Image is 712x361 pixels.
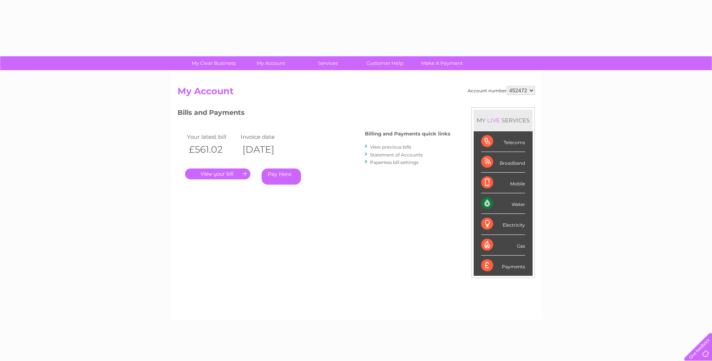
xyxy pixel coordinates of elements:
[411,56,473,70] a: Make A Payment
[370,144,411,150] a: View previous bills
[481,173,525,193] div: Mobile
[297,56,359,70] a: Services
[468,86,535,95] div: Account number
[185,168,250,179] a: .
[481,256,525,276] div: Payments
[178,107,450,120] h3: Bills and Payments
[185,132,239,142] td: Your latest bill
[481,214,525,235] div: Electricity
[354,56,416,70] a: Customer Help
[370,152,423,158] a: Statement of Accounts
[474,110,533,131] div: MY SERVICES
[481,193,525,214] div: Water
[239,132,293,142] td: Invoice date
[185,142,239,157] th: £561.02
[481,131,525,152] div: Telecoms
[262,168,301,185] a: Pay Here
[183,56,245,70] a: My Clear Business
[365,131,450,137] h4: Billing and Payments quick links
[178,86,535,100] h2: My Account
[481,235,525,256] div: Gas
[481,152,525,173] div: Broadband
[239,142,293,157] th: [DATE]
[370,159,418,165] a: Paperless bill settings
[486,117,501,124] div: LIVE
[240,56,302,70] a: My Account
